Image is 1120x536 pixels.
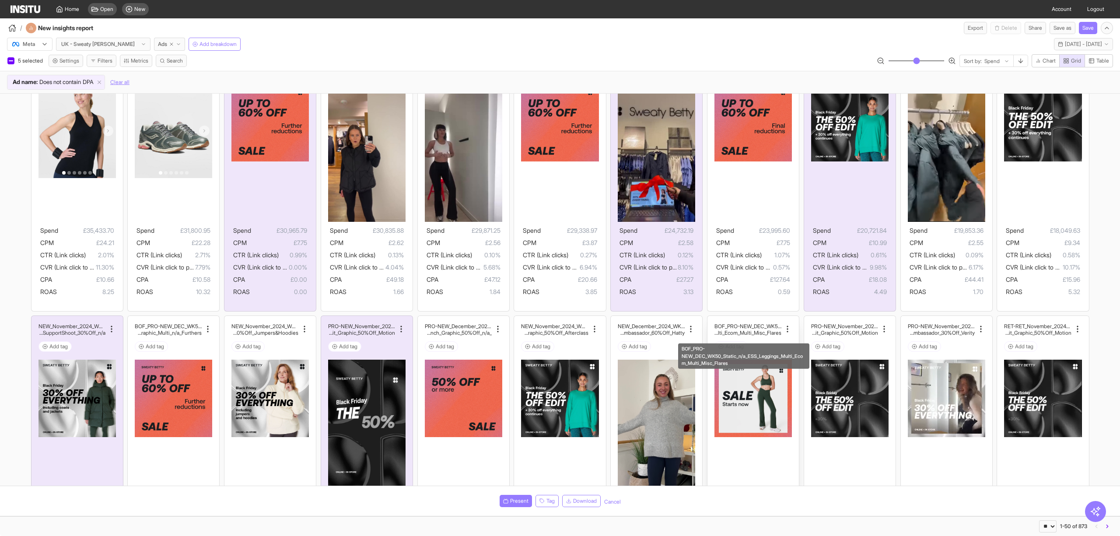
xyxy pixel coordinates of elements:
[1004,323,1071,329] h2: RET-RET_November_2024_WK48_GIF_7"_BlackFri
[385,262,404,273] span: 4.04%
[562,495,601,507] button: Download
[910,251,955,259] span: CTR (Link clicks)
[1015,343,1033,350] span: Add tag
[195,262,210,273] span: 7.79%
[150,238,210,248] span: £22.28
[539,287,597,297] span: 3.85
[1006,276,1018,283] span: CPA
[762,250,790,260] span: 1.07%
[38,341,72,352] button: Add tag
[580,262,597,273] span: 6.94%
[773,262,790,273] span: 0.57%
[346,287,404,297] span: 1.66
[1065,41,1102,48] span: [DATE] - [DATE]
[619,227,637,234] span: Spend
[619,276,631,283] span: CPA
[831,225,887,236] span: £20,721.84
[13,78,38,87] span: Ad name :
[233,263,310,271] span: CVR (Link click to purchase)
[910,263,986,271] span: CVR (Link click to purchase)
[330,276,342,283] span: CPA
[40,276,52,283] span: CPA
[1022,287,1080,297] span: 5.32
[52,274,114,285] span: £10.66
[18,57,45,64] span: 5 selected
[714,329,781,336] h2: eggings_Multi_Ecom_Multi_Misc_Flares
[665,250,693,260] span: 0.12%
[59,57,79,64] span: Settings
[279,250,307,260] span: 0.99%
[521,329,588,336] h2: y_Multi_50%OffEdit_Graphic_50%Off_Afterclass
[328,323,395,329] h2: PRO-NEW_November_2024_WK48_GIF_7"_BlackFri
[245,274,307,285] span: £0.00
[38,323,105,336] div: NEW_November_2024_WK47_Static_n/a_BlackFriday_Multi_Outerwear_SupportShoot_30%Off_n/a
[135,323,202,336] div: BOF_PRO-NEW_DEC_WK50_Static_n/a_ESS_Multi_Multi_Graphic_Multi_n/a_Furthers
[1060,523,1087,530] div: 1-50 of 873
[923,238,983,248] span: £2.55
[1006,239,1019,246] span: CPM
[733,287,790,297] span: 0.59
[83,78,94,87] span: DPA
[438,274,500,285] span: £47.12
[427,251,472,259] span: CTR (Link clicks)
[10,5,40,13] img: Logo
[167,57,183,64] span: Search
[716,288,733,295] span: ROAS
[1024,225,1080,236] span: £18,049.63
[7,23,22,33] button: /
[716,239,730,246] span: CPM
[330,227,348,234] span: Spend
[39,78,81,87] span: Does not contain
[233,276,245,283] span: CPA
[619,288,636,295] span: ROAS
[1032,54,1060,67] button: Chart
[158,41,167,48] span: Ads
[541,225,597,236] span: £29,338.97
[436,343,454,350] span: Add tag
[521,323,588,329] h2: NEW_November_2024_WK48_Static_n/a_BlackFrida
[523,227,541,234] span: Spend
[7,75,105,89] div: Ad name:Does not containDPA
[813,251,858,259] span: CTR (Link clicks)
[811,329,878,336] h2: day_Multi_50%OffEdit_Graphic_50%Off_Motion
[1018,274,1080,285] span: £15.96
[136,276,148,283] span: CPA
[65,6,79,13] span: Home
[826,238,887,248] span: £10.99
[38,24,117,32] h4: New insights report
[1051,250,1080,260] span: 0.58%
[1043,57,1056,64] span: Chart
[1004,329,1071,336] h2: day_Multi_50%OffEdit_Graphic_50%Off_Motion
[619,251,665,259] span: CTR (Link clicks)
[136,251,182,259] span: CTR (Link clicks)
[716,227,734,234] span: Spend
[813,263,889,271] span: CVR (Link click to purchase)
[500,495,532,507] button: Present
[328,329,395,336] h2: day_Multi_50%OffEdit_Graphic_50%Off_Motion
[100,6,113,13] span: Open
[425,323,492,329] h2: PRO-NEW_December_2024_WK50_Static_n/a
[148,274,210,285] span: £10.58
[483,262,500,273] span: 5.68%
[199,41,237,48] span: Add breakdown
[96,262,114,273] span: 11.30%
[38,323,105,329] h2: NEW_November_2024_WK47_Static_n/a_BlackFrid
[440,238,500,248] span: £2.56
[990,22,1021,34] span: You cannot delete a preset report.
[532,343,550,350] span: Add tag
[813,276,825,283] span: CPA
[444,225,500,236] span: £29,871.25
[136,239,150,246] span: CPM
[247,238,307,248] span: £7.75
[49,343,68,350] span: Add tag
[870,262,887,273] span: 9.98%
[536,238,597,248] span: £3.87
[233,227,251,234] span: Spend
[231,341,265,352] button: Add tag
[136,288,153,295] span: ROAS
[811,341,844,352] button: Add tag
[427,288,443,295] span: ROAS
[523,239,536,246] span: CPM
[716,263,793,271] span: CVR (Link click to purchase)
[1004,341,1037,352] button: Add tag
